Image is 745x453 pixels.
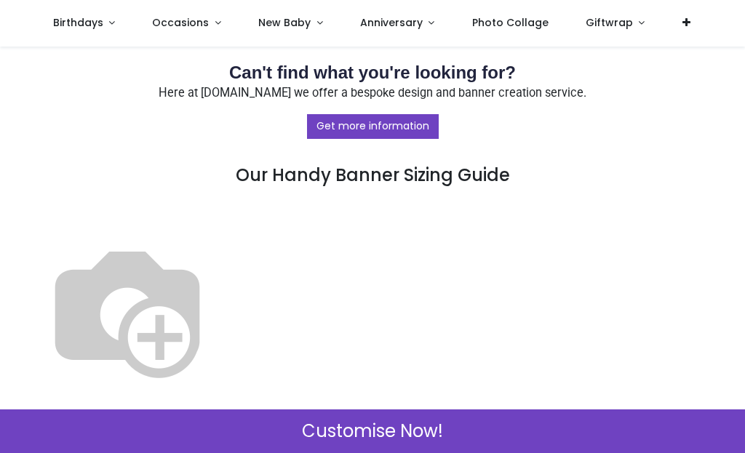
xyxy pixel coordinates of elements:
[258,15,311,30] span: New Baby
[34,85,711,102] p: Here at [DOMAIN_NAME] we offer a bespoke design and banner creation service.
[152,15,209,30] span: Occasions
[360,15,423,30] span: Anniversary
[307,114,439,139] a: Get more information
[472,15,549,30] span: Photo Collage
[34,60,711,85] h2: Can't find what you're looking for?
[302,419,443,444] span: Customise Now!
[34,217,220,403] img: Banner_Size_Helper_Image_Compare.svg
[586,15,633,30] span: Giftwrap
[53,15,103,30] span: Birthdays
[34,113,711,187] h3: Our Handy Banner Sizing Guide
